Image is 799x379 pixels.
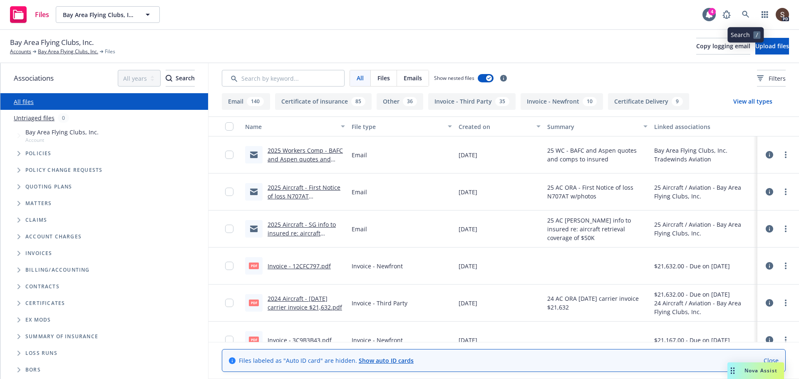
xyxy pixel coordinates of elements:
[14,73,54,84] span: Associations
[547,294,647,312] span: 24 AC ORA [DATE] carrier invoice $21,632
[359,357,414,364] a: Show auto ID cards
[245,122,336,131] div: Name
[25,334,98,339] span: Summary of insurance
[352,151,367,159] span: Email
[25,136,99,144] span: Account
[247,97,264,106] div: 140
[14,114,55,122] a: Untriaged files
[0,262,208,378] div: Folder Tree Example
[654,299,754,316] div: 24 Aircraft / Aviation - Bay Area Flying Clubs, Inc.
[225,151,233,159] input: Toggle Row Selected
[38,48,98,55] a: Bay Area Flying Clubs, Inc.
[654,146,754,163] div: Bay Area Flying Clubs, Inc. Tradewinds Aviation
[718,6,735,23] a: Report a Bug
[249,263,259,269] span: pdf
[708,8,716,15] div: 4
[56,6,160,23] button: Bay Area Flying Clubs, Inc.
[166,70,195,87] button: SearchSearch
[495,97,509,106] div: 35
[781,298,791,308] a: more
[25,301,65,306] span: Certificates
[166,70,195,86] div: Search
[0,126,208,262] div: Tree Example
[459,188,477,196] span: [DATE]
[727,362,784,379] button: Nova Assist
[654,290,754,299] div: $21,632.00 - Due on [DATE]
[25,128,99,136] span: Bay Area Flying Clubs, Inc.
[757,74,786,83] span: Filters
[222,93,270,110] button: Email
[105,48,115,55] span: Files
[744,367,777,374] span: Nova Assist
[696,42,750,50] span: Copy logging email
[459,336,477,344] span: [DATE]
[583,97,597,106] div: 10
[377,93,423,110] button: Other
[757,70,786,87] button: Filters
[781,261,791,271] a: more
[352,299,407,307] span: Invoice - Third Party
[459,225,477,233] span: [DATE]
[654,220,754,238] div: 25 Aircraft / Aviation - Bay Area Flying Clubs, Inc.
[654,262,730,270] div: $21,632.00 - Due on [DATE]
[268,146,343,172] a: 2025 Workers Comp - BAFC and Aspen quotes and comps to insured.msg
[352,336,403,344] span: Invoice - Newfront
[351,97,365,106] div: 85
[225,122,233,131] input: Select all
[225,336,233,344] input: Toggle Row Selected
[25,367,41,372] span: BORs
[239,356,414,365] span: Files labeled as "Auto ID card" are hidden.
[25,184,72,189] span: Quoting plans
[357,74,364,82] span: All
[25,317,51,322] span: Ex Mods
[755,38,789,54] button: Upload files
[249,337,259,343] span: pdf
[404,74,422,82] span: Emails
[696,38,750,54] button: Copy logging email
[781,150,791,160] a: more
[547,146,647,163] span: 25 WC - BAFC and Aspen quotes and comps to insured
[403,97,417,106] div: 36
[672,97,683,106] div: 9
[720,93,786,110] button: View all types
[25,351,57,356] span: Loss Runs
[755,42,789,50] span: Upload files
[521,93,603,110] button: Invoice - Newfront
[352,225,367,233] span: Email
[352,188,367,196] span: Email
[737,6,754,23] a: Search
[7,3,52,26] a: Files
[249,300,259,306] span: pdf
[651,116,757,136] button: Linked associations
[63,10,135,19] span: Bay Area Flying Clubs, Inc.
[459,299,477,307] span: [DATE]
[25,151,52,156] span: Policies
[268,220,336,255] a: 2025 Aircraft - SG info to insured re: aircraft retrieval coverage of $50K.msg
[757,6,773,23] a: Switch app
[25,251,52,256] span: Invoices
[547,216,647,242] span: 25 AC [PERSON_NAME] info to insured re: aircraft retrieval coverage of $50K
[268,262,331,270] a: Invoice - 12CFC797.pdf
[547,183,647,201] span: 25 AC ORA - First Notice of loss N707AT w/photos
[608,93,689,110] button: Certificate Delivery
[10,48,31,55] a: Accounts
[10,37,94,48] span: Bay Area Flying Clubs, Inc.
[459,151,477,159] span: [DATE]
[268,183,340,209] a: 2025 Aircraft - First Notice of loss N707AT w/photos.msg
[544,116,650,136] button: Summary
[776,8,789,21] img: photo
[25,168,102,173] span: Policy change requests
[781,187,791,197] a: more
[268,336,332,344] a: Invoice - 3C9B3B43.pdf
[654,336,730,344] div: $21,167.00 - Due on [DATE]
[25,218,47,223] span: Claims
[275,93,372,110] button: Certificate of insurance
[268,295,342,311] a: 2024 Aircraft - [DATE] carrier invoice $21,632.pdf
[455,116,544,136] button: Created on
[781,335,791,345] a: more
[225,299,233,307] input: Toggle Row Selected
[377,74,390,82] span: Files
[35,11,49,18] span: Files
[25,284,60,289] span: Contracts
[428,93,516,110] button: Invoice - Third Party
